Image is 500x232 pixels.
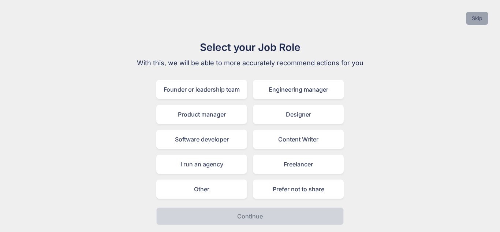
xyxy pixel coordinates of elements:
[156,80,247,99] div: Founder or leadership team
[156,155,247,174] div: I run an agency
[466,12,488,25] button: Skip
[156,180,247,199] div: Other
[253,80,344,99] div: Engineering manager
[156,105,247,124] div: Product manager
[253,130,344,149] div: Content Writer
[253,105,344,124] div: Designer
[156,207,344,225] button: Continue
[237,212,263,221] p: Continue
[127,40,373,55] h1: Select your Job Role
[156,130,247,149] div: Software developer
[253,180,344,199] div: Prefer not to share
[127,58,373,68] p: With this, we will be able to more accurately recommend actions for you
[253,155,344,174] div: Freelancer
